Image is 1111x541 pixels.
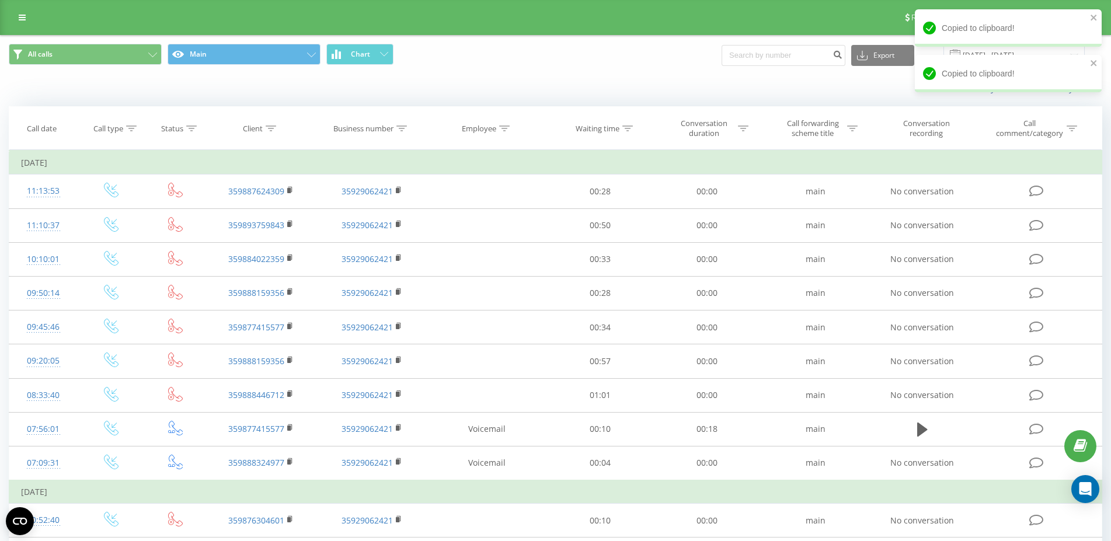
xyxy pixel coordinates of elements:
[9,44,162,65] button: All calls
[653,310,760,344] td: 00:00
[6,507,34,535] button: Open CMP widget
[760,378,871,412] td: main
[427,446,547,480] td: Voicemail
[547,310,654,344] td: 00:34
[760,504,871,537] td: main
[760,446,871,480] td: main
[228,253,284,264] a: 359884022359
[243,124,263,134] div: Client
[342,515,393,526] a: 35929062421
[342,287,393,298] a: 35929062421
[1090,13,1098,24] button: close
[21,509,65,532] div: 20:52:40
[890,389,954,400] span: No conversation
[228,322,284,333] a: 359877415577
[890,457,954,468] span: No conversation
[462,124,496,134] div: Employee
[228,355,284,367] a: 359888159356
[673,118,735,138] div: Conversation duration
[27,124,57,134] div: Call date
[722,45,845,66] input: Search by number
[890,253,954,264] span: No conversation
[326,44,393,65] button: Chart
[21,418,65,441] div: 07:56:01
[760,208,871,242] td: main
[890,186,954,197] span: No conversation
[1071,475,1099,503] div: Open Intercom Messenger
[653,504,760,537] td: 00:00
[161,124,183,134] div: Status
[168,44,321,65] button: Main
[851,45,914,66] button: Export
[890,219,954,231] span: No conversation
[547,412,654,446] td: 00:10
[760,242,871,276] td: main
[228,423,284,434] a: 359877415577
[21,282,65,305] div: 09:50:14
[547,174,654,208] td: 00:28
[342,219,393,231] a: 35929062421
[547,208,654,242] td: 00:50
[653,344,760,378] td: 00:00
[547,344,654,378] td: 00:57
[653,276,760,310] td: 00:00
[228,389,284,400] a: 359888446712
[547,378,654,412] td: 01:01
[889,118,964,138] div: Conversation recording
[915,9,1102,47] div: Copied to clipboard!
[21,214,65,237] div: 11:10:37
[21,180,65,203] div: 11:13:53
[653,378,760,412] td: 00:00
[915,55,1102,92] div: Copied to clipboard!
[342,389,393,400] a: 35929062421
[21,316,65,338] div: 09:45:46
[228,186,284,197] a: 359887624309
[547,504,654,537] td: 00:10
[342,322,393,333] a: 35929062421
[995,118,1064,138] div: Call comment/category
[890,515,954,526] span: No conversation
[653,446,760,480] td: 00:00
[21,248,65,271] div: 10:10:01
[93,124,123,134] div: Call type
[911,13,973,22] span: Referral program
[228,515,284,526] a: 359876304601
[21,384,65,407] div: 08:33:40
[21,350,65,372] div: 09:20:05
[1090,58,1098,69] button: close
[342,355,393,367] a: 35929062421
[890,322,954,333] span: No conversation
[760,276,871,310] td: main
[342,253,393,264] a: 35929062421
[547,446,654,480] td: 00:04
[21,452,65,474] div: 07:09:31
[653,242,760,276] td: 00:00
[342,457,393,468] a: 35929062421
[333,124,393,134] div: Business number
[576,124,619,134] div: Waiting time
[9,480,1102,504] td: [DATE]
[228,457,284,468] a: 359888324977
[547,242,654,276] td: 00:33
[760,412,871,446] td: main
[342,423,393,434] a: 35929062421
[782,118,844,138] div: Call forwarding scheme title
[9,151,1102,174] td: [DATE]
[28,50,53,59] span: All calls
[547,276,654,310] td: 00:28
[342,186,393,197] a: 35929062421
[653,208,760,242] td: 00:00
[351,50,370,58] span: Chart
[890,355,954,367] span: No conversation
[760,344,871,378] td: main
[653,174,760,208] td: 00:00
[890,287,954,298] span: No conversation
[760,310,871,344] td: main
[760,174,871,208] td: main
[653,412,760,446] td: 00:18
[427,412,547,446] td: Voicemail
[228,219,284,231] a: 359893759843
[228,287,284,298] a: 359888159356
